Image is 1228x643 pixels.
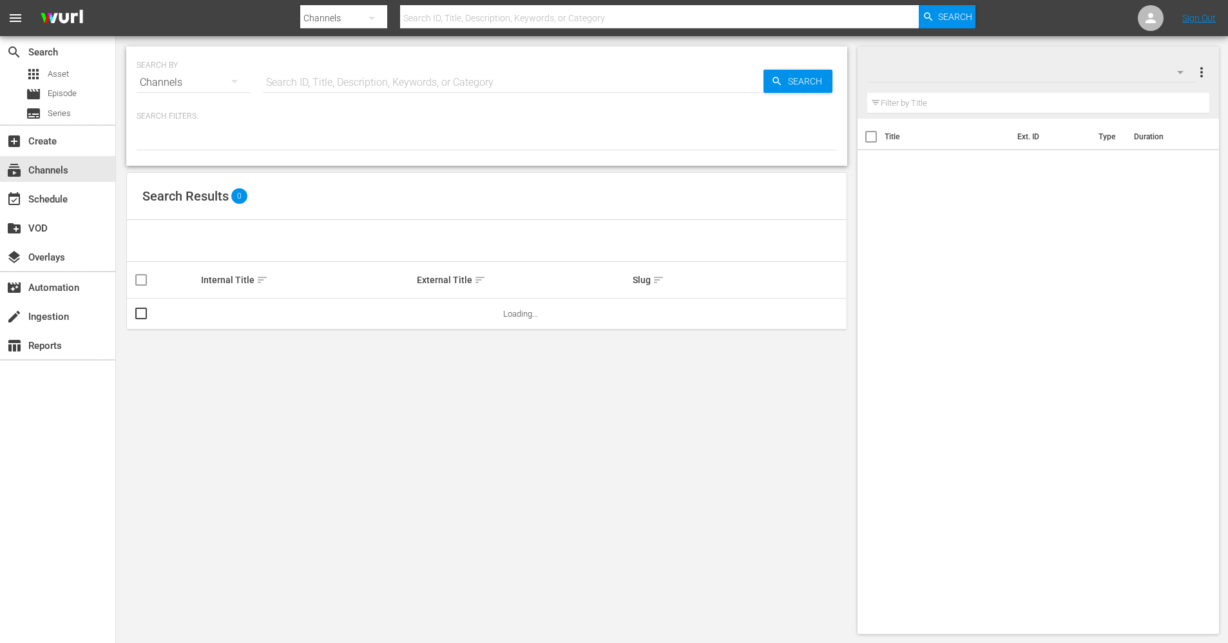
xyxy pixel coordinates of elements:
[256,274,268,286] span: sort
[763,70,832,93] button: Search
[26,66,41,82] span: Asset
[919,5,975,28] button: Search
[6,221,22,236] span: VOD
[26,106,41,121] span: Series
[6,280,22,295] span: Automation
[885,119,1010,155] th: Title
[1126,119,1204,155] th: Duration
[6,134,22,149] span: Create
[938,5,972,28] span: Search
[1194,57,1209,88] button: more_vert
[1010,119,1091,155] th: Ext. ID
[48,87,77,100] span: Episode
[417,272,629,288] div: External Title
[6,163,22,178] span: Channels
[783,70,832,93] span: Search
[8,10,23,26] span: menu
[1194,64,1209,80] span: more_vert
[31,3,93,34] img: ans4CAIJ8jUAAAAAAAAAAAAAAAAAAAAAAAAgQb4GAAAAAAAAAAAAAAAAAAAAAAAAJMjXAAAAAAAAAAAAAAAAAAAAAAAAgAT5G...
[633,272,845,288] div: Slug
[201,272,413,288] div: Internal Title
[6,338,22,353] span: Reports
[48,68,69,81] span: Asset
[474,274,486,286] span: sort
[653,274,664,286] span: sort
[137,64,250,101] div: Channels
[142,188,229,204] span: Search Results
[6,309,22,324] span: Ingestion
[1182,13,1216,23] a: Sign Out
[6,250,22,265] span: Overlays
[1091,119,1126,155] th: Type
[137,111,837,122] p: Search Filters:
[231,188,247,204] span: 0
[26,86,41,102] span: Episode
[6,192,22,207] span: Schedule
[6,45,22,60] span: Search
[503,309,538,319] span: Loading...
[48,107,71,120] span: Series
